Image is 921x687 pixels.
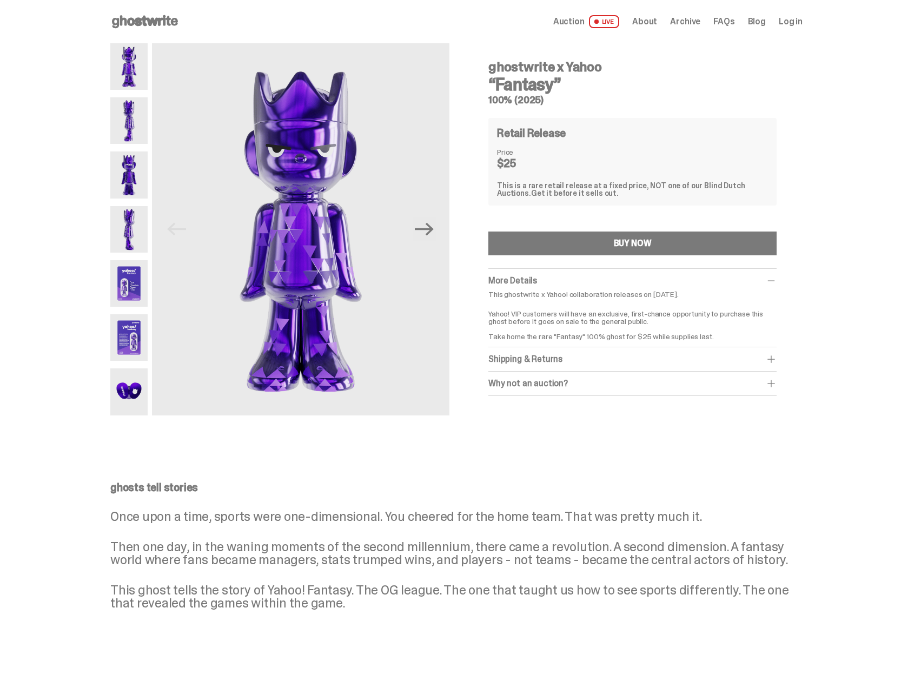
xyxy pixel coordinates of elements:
[110,206,148,253] img: Yahoo-HG---4.png
[553,17,585,26] span: Auction
[488,378,777,389] div: Why not an auction?
[713,17,734,26] a: FAQs
[488,76,777,93] h3: “Fantasy”
[531,188,619,198] span: Get it before it sells out.
[110,151,148,198] img: Yahoo-HG---3.png
[748,17,766,26] a: Blog
[497,128,566,138] h4: Retail Release
[670,17,700,26] a: Archive
[614,239,652,248] div: BUY NOW
[488,354,777,365] div: Shipping & Returns
[413,217,436,241] button: Next
[488,61,777,74] h4: ghostwrite x Yahoo
[488,290,777,298] p: This ghostwrite x Yahoo! collaboration releases on [DATE].
[488,95,777,105] h5: 100% (2025)
[110,368,148,415] img: Yahoo-HG---7.png
[110,260,148,307] img: Yahoo-HG---5.png
[497,148,551,156] dt: Price
[779,17,803,26] a: Log in
[488,275,537,286] span: More Details
[110,43,148,90] img: Yahoo-HG---1.png
[632,17,657,26] a: About
[488,302,777,340] p: Yahoo! VIP customers will have an exclusive, first-chance opportunity to purchase this ghost befo...
[488,232,777,255] button: BUY NOW
[110,584,803,610] p: This ghost tells the story of Yahoo! Fantasy. The OG league. The one that taught us how to see sp...
[110,97,148,144] img: Yahoo-HG---2.png
[110,540,803,566] p: Then one day, in the waning moments of the second millennium, there came a revolution. A second d...
[110,314,148,361] img: Yahoo-HG---6.png
[589,15,620,28] span: LIVE
[110,482,803,493] p: ghosts tell stories
[497,182,768,197] div: This is a rare retail release at a fixed price, NOT one of our Blind Dutch Auctions.
[152,43,449,415] img: Yahoo-HG---1.png
[497,158,551,169] dd: $25
[553,15,619,28] a: Auction LIVE
[110,510,803,523] p: Once upon a time, sports were one-dimensional. You cheered for the home team. That was pretty muc...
